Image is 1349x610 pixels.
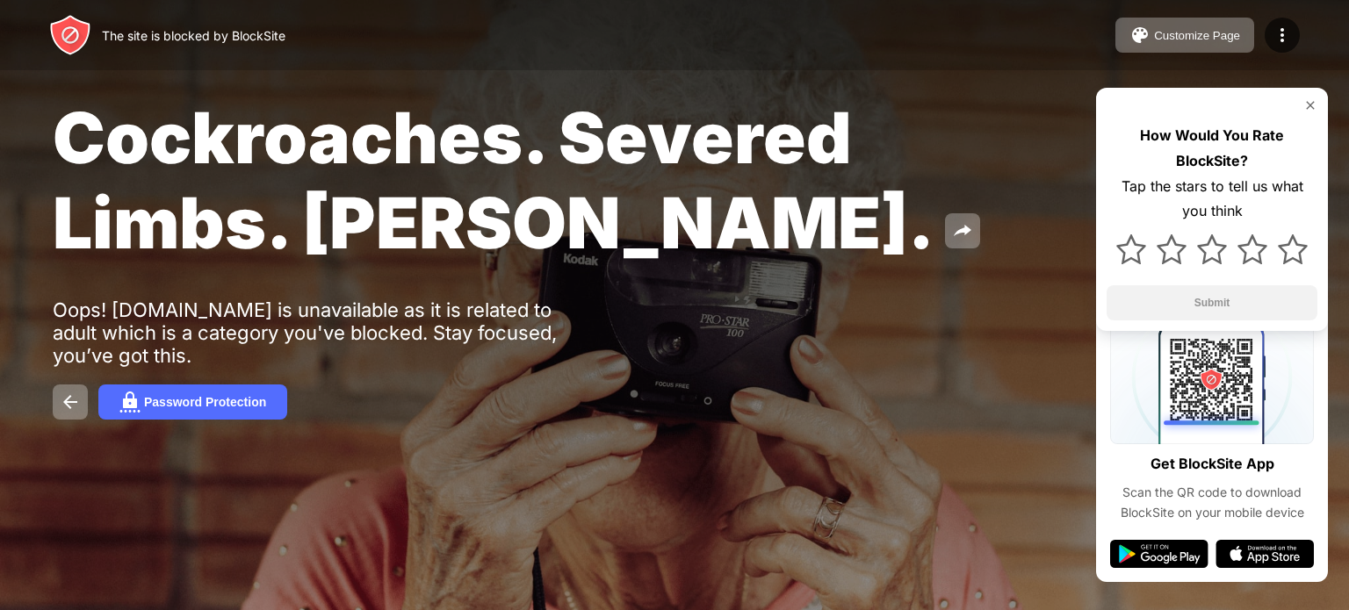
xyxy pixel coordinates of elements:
[1107,174,1317,225] div: Tap the stars to tell us what you think
[1154,29,1240,42] div: Customize Page
[1110,540,1208,568] img: google-play.svg
[1197,234,1227,264] img: star.svg
[1272,25,1293,46] img: menu-icon.svg
[1303,98,1317,112] img: rate-us-close.svg
[53,298,595,367] div: Oops! [DOMAIN_NAME] is unavailable as it is related to adult which is a category you've blocked. ...
[1107,285,1317,320] button: Submit
[1115,18,1254,53] button: Customize Page
[1157,234,1187,264] img: star.svg
[952,220,973,241] img: share.svg
[1216,540,1314,568] img: app-store.svg
[60,391,81,413] img: back.svg
[1237,234,1267,264] img: star.svg
[1116,234,1146,264] img: star.svg
[98,384,287,420] button: Password Protection
[1107,123,1317,174] div: How Would You Rate BlockSite?
[119,391,141,413] img: password.svg
[53,95,934,265] span: Cockroaches. Severed Limbs. [PERSON_NAME].
[144,395,266,409] div: Password Protection
[1129,25,1151,46] img: pallet.svg
[1278,234,1308,264] img: star.svg
[102,28,285,43] div: The site is blocked by BlockSite
[49,14,91,56] img: header-logo.svg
